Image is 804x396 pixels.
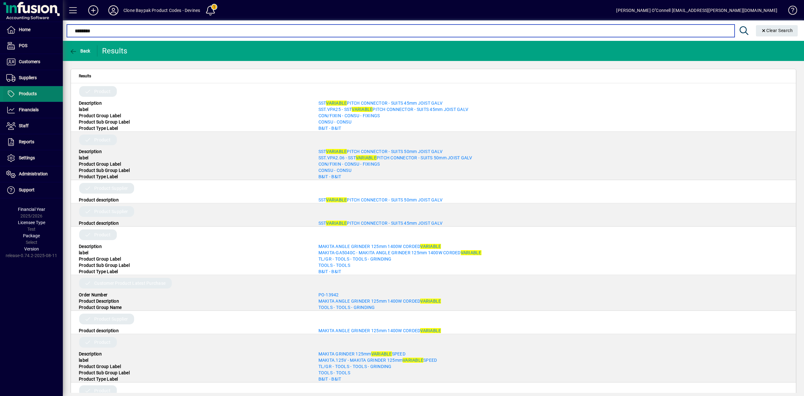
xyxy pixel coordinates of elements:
[761,28,793,33] span: Clear Search
[74,250,314,256] div: label
[3,182,63,198] a: Support
[318,174,341,179] a: B&IT - B&IT
[74,376,314,382] div: Product Type Label
[326,149,347,154] em: VARIABLE
[318,101,443,106] span: SST PITCH CONNECTOR - SUITS 45mm JOIST GALV
[326,221,347,226] em: VARIABLE
[318,292,339,297] a: PO-13942
[19,27,30,32] span: Home
[326,197,347,202] em: VARIABLE
[318,328,441,333] a: MAKITA ANGLE GRINDER 125mm 1400W CORDEDVARIABLE
[3,150,63,166] a: Settings
[94,137,111,143] span: Product
[94,339,111,345] span: Product
[318,263,350,268] span: TOOLS - TOOLS
[3,118,63,134] a: Staff
[63,45,97,57] app-page-header-button: Back
[616,5,777,15] div: [PERSON_NAME] O''Connell [EMAIL_ADDRESS][PERSON_NAME][DOMAIN_NAME]
[318,256,392,261] span: TL/GR - TOOLS - TOOLS - GRINDING
[74,167,314,173] div: Product Sub Group Label
[318,305,375,310] a: TOOLS - TOOLS - GRINDING
[74,327,314,334] div: Product description
[318,244,441,249] a: MAKITA ANGLE GRINDER 125mm 1400W CORDEDVARIABLE
[74,304,314,311] div: Product Group Name
[94,185,128,191] span: Product Supplier
[318,107,469,112] a: SST.VPA25 - SSTVARIABLEPITCH CONNECTOR - SUITS 45mm JOIST GALV
[74,173,314,180] div: Product Type Label
[318,299,441,304] span: MAKITA ANGLE GRINDER 125mm 1400W CORDED
[318,364,392,369] a: TL/GR - TOOLS - TOOLS - GRINDING
[19,187,35,192] span: Support
[94,280,166,286] span: Customer Product Latest Purchase
[74,125,314,131] div: Product Type Label
[3,38,63,54] a: POS
[318,155,472,160] a: SST.VPA2.06 - SSTVARIABLEPITCH CONNECTOR - SUITS 50mm JOIST GALV
[3,54,63,70] a: Customers
[318,149,443,154] a: SSTVARIABLEPITCH CONNECTOR - SUITS 50mm JOIST GALV
[94,316,128,322] span: Product Supplier
[74,148,314,155] div: Description
[403,358,423,363] em: VARIABLE
[83,5,103,16] button: Add
[19,107,39,112] span: Financials
[74,113,314,119] div: Product Group Label
[23,233,40,238] span: Package
[318,269,341,274] a: B&IT - B&IT
[102,46,129,56] div: Results
[352,107,372,112] em: VARIABLE
[318,155,472,160] span: SST.VPA2.06 - SST PITCH CONNECTOR - SUITS 50mm JOIST GALV
[24,246,39,251] span: Version
[123,5,200,15] div: Clone Baypak Product Codes - Devines
[3,166,63,182] a: Administration
[3,134,63,150] a: Reports
[103,5,123,16] button: Profile
[318,221,443,226] span: SST PITCH CONNECTOR - SUITS 45mm JOIST GALV
[3,102,63,118] a: Financials
[94,88,111,95] span: Product
[318,149,443,154] span: SST PITCH CONNECTOR - SUITS 50mm JOIST GALV
[420,244,441,249] em: VARIABLE
[326,101,347,106] em: VARIABLE
[74,292,314,298] div: Order Number
[318,113,380,118] a: CON/FIXIN - CONSU - FIXINGS
[3,86,63,102] a: Products
[318,101,443,106] a: SSTVARIABLEPITCH CONNECTOR - SUITS 45mm JOIST GALV
[420,328,441,333] em: VARIABLE
[74,100,314,106] div: Description
[318,358,437,363] a: MAKITA.125V - MAKITA GRINDER 125mmVARIABLESPEED
[318,221,443,226] a: SSTVARIABLEPITCH CONNECTOR - SUITS 45mm JOIST GALV
[79,73,91,80] span: Results
[74,155,314,161] div: label
[74,370,314,376] div: Product Sub Group Label
[74,363,314,370] div: Product Group Label
[74,351,314,357] div: Description
[318,351,405,356] span: MAKITA GRINDER 125mm SPEED
[318,162,380,167] a: CON/FIXIN - CONSU - FIXINGS
[318,299,441,304] a: MAKITA ANGLE GRINDER 125mm 1400W CORDEDVARIABLE
[74,220,314,226] div: Product description
[19,155,35,160] span: Settings
[19,91,37,96] span: Products
[318,244,441,249] span: MAKITA ANGLE GRINDER 125mm 1400W CORDED
[318,126,341,131] span: B&IT - B&IT
[74,298,314,304] div: Product Description
[74,262,314,268] div: Product Sub Group Label
[74,197,314,203] div: Product description
[318,377,341,382] a: B&IT - B&IT
[318,197,443,202] span: SST PITCH CONNECTOR - SUITS 50mm JOIST GALV
[74,119,314,125] div: Product Sub Group Label
[74,243,314,250] div: Description
[420,299,441,304] em: VARIABLE
[94,208,128,215] span: Product Supplier
[371,351,392,356] em: VARIABLE
[318,119,351,124] a: CONSU - CONSU
[756,25,798,36] button: Clear
[318,168,351,173] span: CONSU - CONSU
[69,48,90,53] span: Back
